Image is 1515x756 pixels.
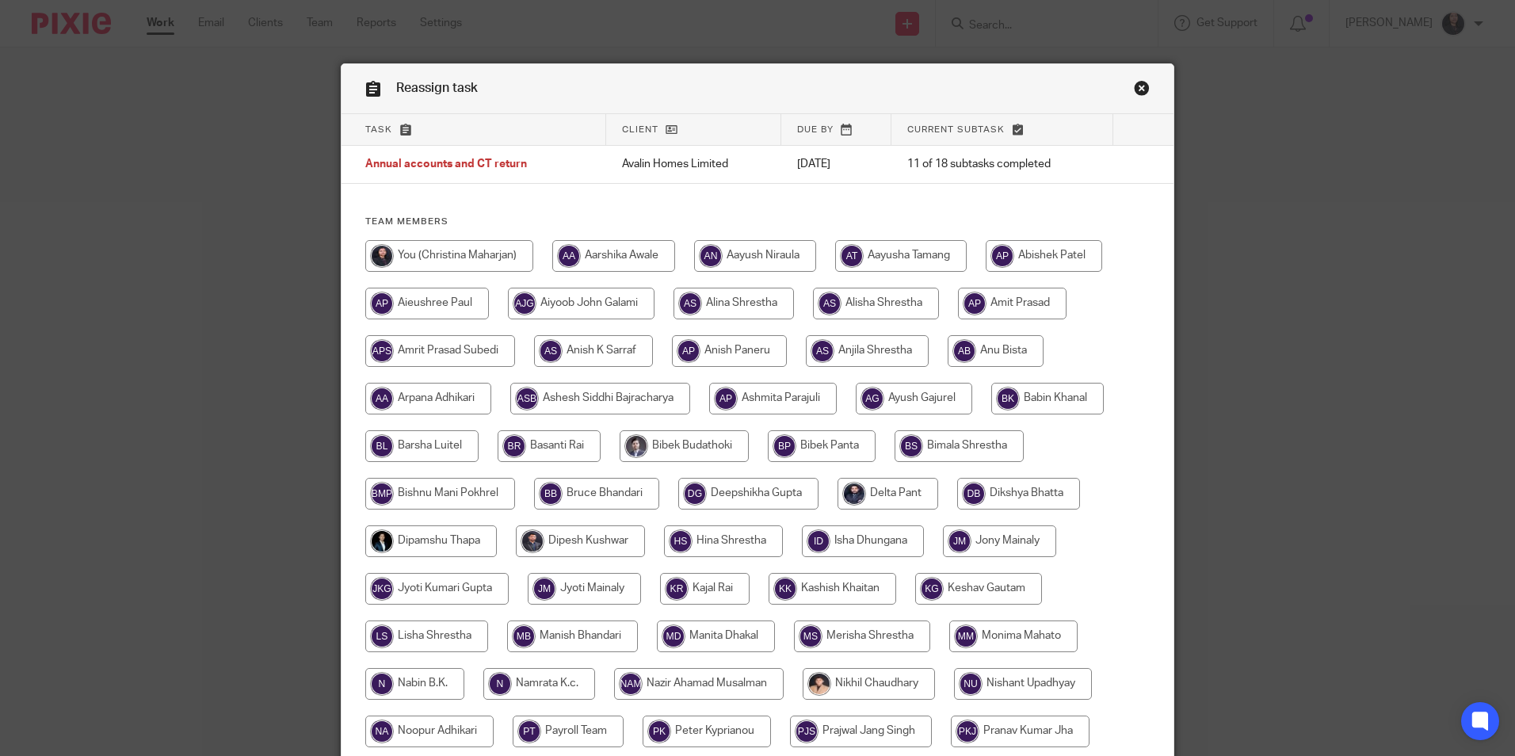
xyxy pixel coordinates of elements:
span: Due by [797,125,834,134]
a: Close this dialog window [1134,80,1150,101]
td: 11 of 18 subtasks completed [891,146,1113,184]
p: Avalin Homes Limited [622,156,765,172]
span: Client [622,125,658,134]
span: Reassign task [396,82,478,94]
span: Task [365,125,392,134]
span: Annual accounts and CT return [365,159,527,170]
span: Current subtask [907,125,1005,134]
h4: Team members [365,216,1150,228]
p: [DATE] [797,156,876,172]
